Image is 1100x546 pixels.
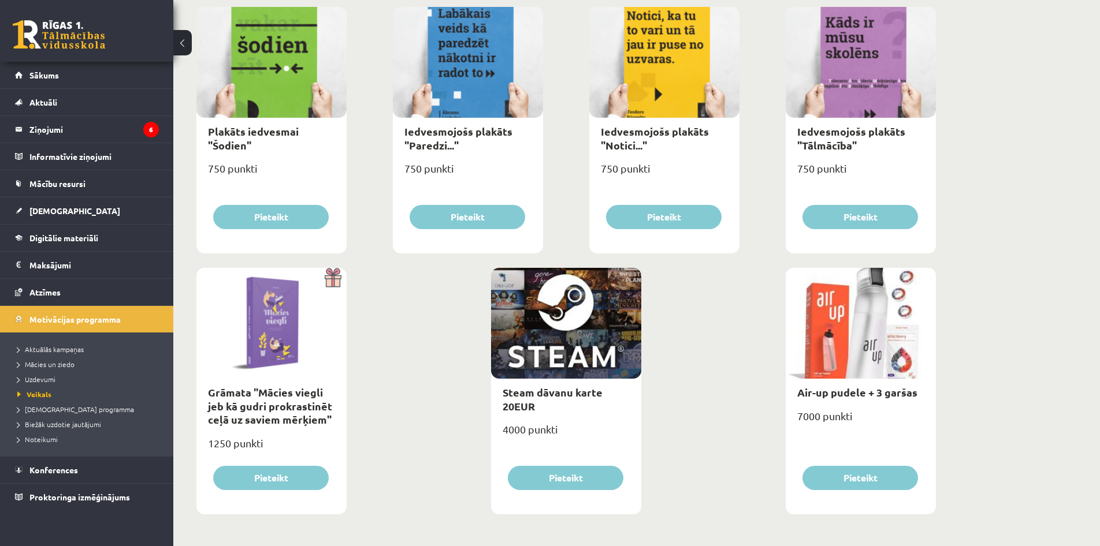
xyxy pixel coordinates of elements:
span: Konferences [29,465,78,475]
div: 750 punkti [393,159,543,188]
a: Iedvesmojošs plakāts "Tālmācība" [797,125,905,151]
span: Noteikumi [17,435,58,444]
a: Ziņojumi6 [15,116,159,143]
button: Pieteikt [508,466,623,490]
a: [DEMOGRAPHIC_DATA] [15,197,159,224]
a: Rīgas 1. Tālmācības vidusskola [13,20,105,49]
div: 1250 punkti [196,433,347,462]
a: Aktuāli [15,89,159,115]
a: Grāmata "Mācies viegli jeb kā gudri prokrastinēt ceļā uz saviem mērķiem" [208,386,332,426]
a: Iedvesmojošs plakāts "Paredzi..." [404,125,512,151]
div: 750 punkti [786,159,936,188]
div: 4000 punkti [491,420,641,448]
legend: Ziņojumi [29,116,159,143]
a: Aktuālās kampaņas [17,344,162,354]
span: Mācību resursi [29,178,86,189]
a: Atzīmes [15,279,159,305]
a: Plakāts iedvesmai "Šodien" [208,125,299,151]
a: Proktoringa izmēģinājums [15,484,159,510]
a: Sākums [15,62,159,88]
button: Pieteikt [213,466,329,490]
span: Proktoringa izmēģinājums [29,492,130,502]
span: Motivācijas programma [29,314,121,324]
div: 750 punkti [196,159,347,188]
legend: Informatīvie ziņojumi [29,143,159,170]
i: 6 [143,122,159,137]
a: Informatīvie ziņojumi [15,143,159,170]
button: Pieteikt [802,466,918,490]
button: Pieteikt [802,205,918,229]
span: Veikals [17,390,51,399]
span: [DEMOGRAPHIC_DATA] [29,205,120,216]
a: Veikals [17,389,162,399]
a: Air-up pudele + 3 garšas [797,386,917,399]
span: Sākums [29,70,59,80]
button: Pieteikt [606,205,722,229]
a: Digitālie materiāli [15,225,159,251]
a: [DEMOGRAPHIC_DATA] programma [17,404,162,414]
span: Aktuāli [29,97,57,107]
a: Maksājumi [15,252,159,278]
div: 750 punkti [589,159,739,188]
span: [DEMOGRAPHIC_DATA] programma [17,405,134,414]
button: Pieteikt [410,205,525,229]
a: Iedvesmojošs plakāts "Notici..." [601,125,709,151]
legend: Maksājumi [29,252,159,278]
span: Uzdevumi [17,375,55,384]
div: 7000 punkti [786,406,936,435]
a: Mācību resursi [15,170,159,197]
button: Pieteikt [213,205,329,229]
span: Biežāk uzdotie jautājumi [17,420,101,429]
span: Digitālie materiāli [29,233,98,243]
a: Mācies un ziedo [17,359,162,369]
a: Konferences [15,457,159,483]
a: Uzdevumi [17,374,162,384]
span: Atzīmes [29,287,61,297]
a: Noteikumi [17,434,162,444]
a: Motivācijas programma [15,306,159,332]
span: Aktuālās kampaņas [17,345,84,354]
span: Mācies un ziedo [17,360,75,369]
a: Steam dāvanu karte 20EUR [503,386,603,412]
a: Biežāk uzdotie jautājumi [17,419,162,429]
img: Dāvana ar pārsteigumu [321,268,347,287]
